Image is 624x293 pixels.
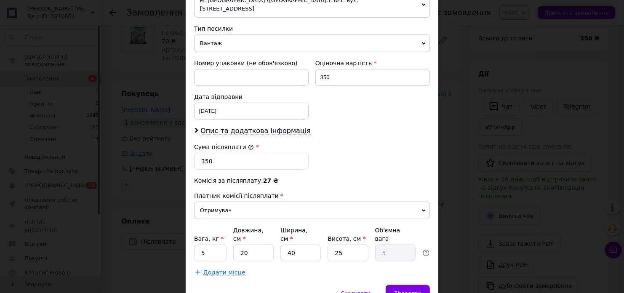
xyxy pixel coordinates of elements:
[328,235,365,242] label: Висота, см
[194,176,430,185] div: Комісія за післяплату:
[315,59,430,67] div: Оціночна вартість
[203,269,245,276] span: Додати місце
[194,25,233,32] span: Тип посилки
[375,226,416,243] div: Об'ємна вага
[194,202,430,219] span: Отримувач
[194,35,430,52] span: Вантаж
[200,127,311,135] span: Опис та додаткова інформація
[194,192,279,199] span: Платник комісії післяплати
[194,59,309,67] div: Номер упаковки (не обов'язково)
[194,93,309,101] div: Дата відправки
[280,227,307,242] label: Ширина, см
[263,177,278,184] span: 27 ₴
[233,227,264,242] label: Довжина, см
[194,144,254,150] label: Сума післяплати
[194,235,224,242] label: Вага, кг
